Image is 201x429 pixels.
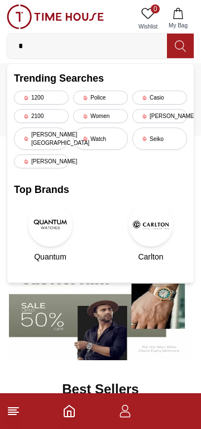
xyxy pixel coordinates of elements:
[14,70,187,86] h2: Trending Searches
[34,251,66,262] span: Quantum
[62,380,138,398] h2: Best Sellers
[138,251,163,262] span: Carlton
[63,404,76,418] a: Home
[73,91,128,105] div: Police
[14,202,87,262] a: QuantumQuantum
[151,4,160,13] span: 0
[162,4,194,33] button: My Bag
[73,109,128,123] div: Women
[14,182,187,197] h2: Top Brands
[132,109,187,123] div: [PERSON_NAME]
[132,91,187,105] div: Casio
[14,109,69,123] div: 2100
[134,4,162,33] a: 0Wishlist
[164,21,192,30] span: My Bag
[28,202,73,247] img: Quantum
[114,202,187,262] a: CarltonCarlton
[14,128,69,150] div: [PERSON_NAME][GEOGRAPHIC_DATA]
[128,202,173,247] img: Carlton
[14,154,69,168] div: [PERSON_NAME]
[132,128,187,150] div: Seiko
[14,91,69,105] div: 1200
[7,4,104,29] img: ...
[73,128,128,150] div: Watch
[9,258,192,360] img: Men's Watches Banner
[134,22,162,31] span: Wishlist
